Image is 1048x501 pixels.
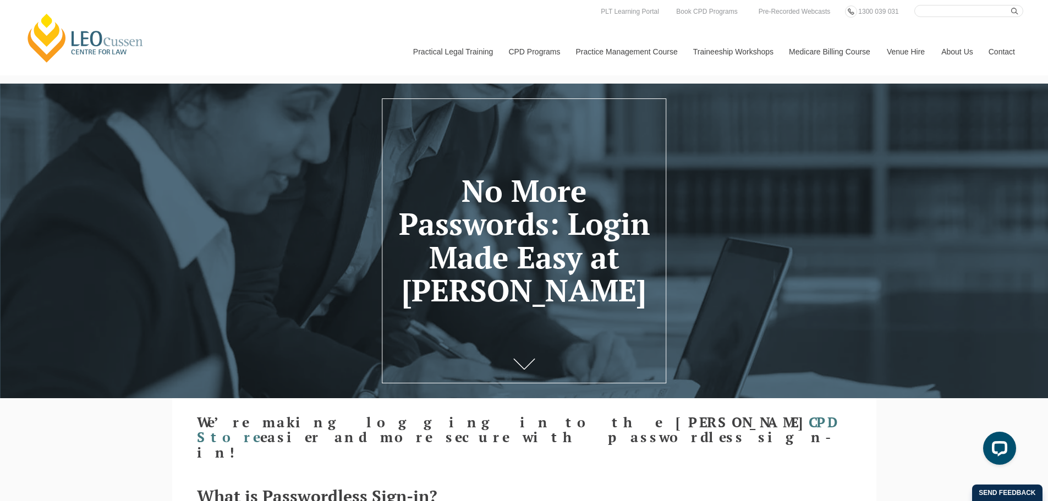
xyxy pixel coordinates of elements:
a: Pre-Recorded Webcasts [756,5,833,18]
a: 1300 039 031 [855,5,901,18]
h1: No More Passwords: Login Made Easy at [PERSON_NAME] [398,174,650,307]
a: Book CPD Programs [673,5,740,18]
a: CPD Store [197,413,835,447]
iframe: LiveChat chat widget [974,427,1020,474]
a: Venue Hire [879,28,933,75]
a: Traineeship Workshops [685,28,781,75]
a: [PERSON_NAME] Centre for Law [25,12,146,64]
a: Medicare Billing Course [781,28,879,75]
a: CPD Programs [500,28,567,75]
a: Practice Management Course [568,28,685,75]
strong: We’re making logging in to the [PERSON_NAME] easier and more secure with passwordless sign-in! [197,413,840,461]
a: PLT Learning Portal [598,5,662,18]
a: Contact [980,28,1023,75]
span: 1300 039 031 [858,8,898,15]
a: Practical Legal Training [405,28,501,75]
a: About Us [933,28,980,75]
